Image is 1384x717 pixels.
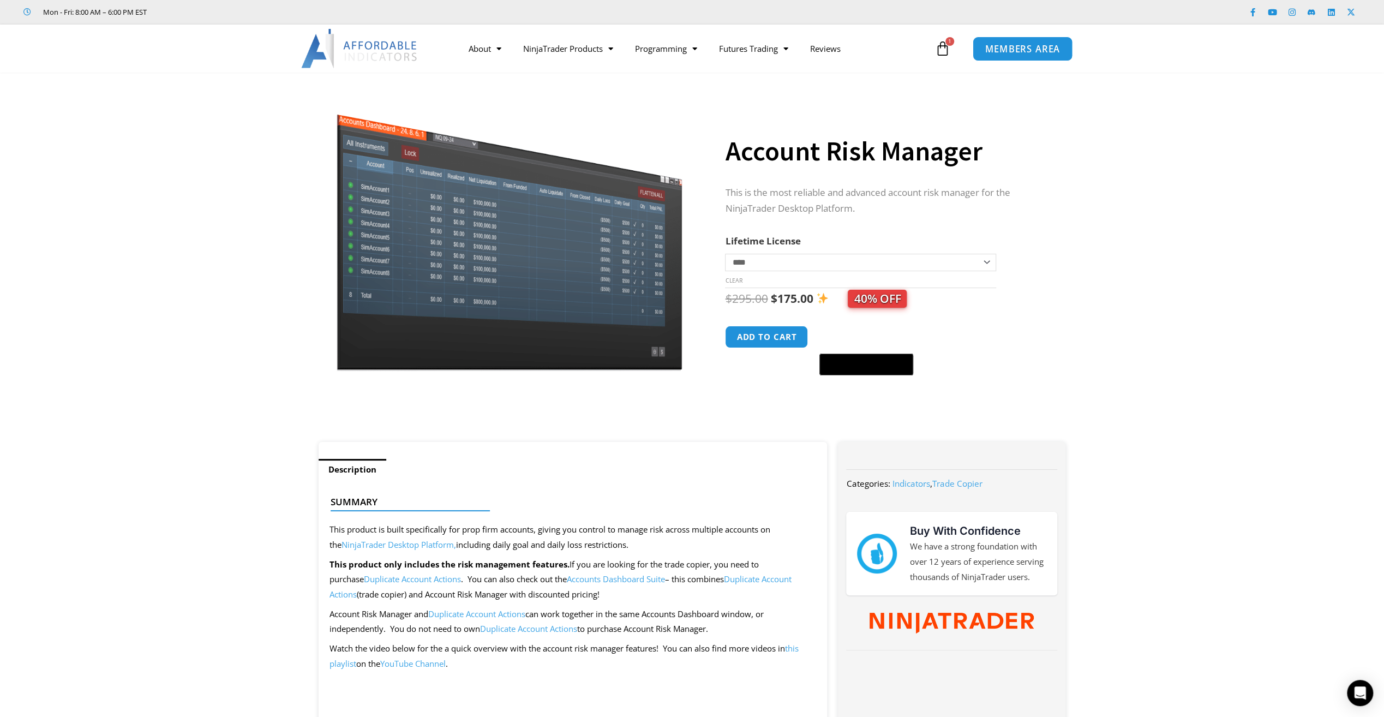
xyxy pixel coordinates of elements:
h3: Buy With Confidence [910,523,1046,539]
p: This product is built specifically for prop firm accounts, giving you control to manage risk acro... [329,522,817,553]
span: Categories: [846,478,890,489]
a: NinjaTrader Desktop Platform, [341,539,456,550]
nav: Menu [458,36,932,61]
button: Add to cart [725,326,808,348]
img: ✨ [817,292,828,304]
span: Mon - Fri: 8:00 AM – 6:00 PM EST [40,5,147,19]
p: Watch the video below for the a quick overview with the account risk manager features! You can al... [329,641,817,672]
p: Account Risk Manager and can work together in the same Accounts Dashboard window, or independentl... [329,607,817,637]
h1: Account Risk Manager [725,132,1044,170]
p: If you are looking for the trade copier, you need to purchase . You can also check out the – this... [329,557,817,603]
h4: Summary [331,497,807,507]
iframe: Customer reviews powered by Trustpilot [162,7,326,17]
bdi: 295.00 [725,291,768,306]
span: 1 [945,37,954,46]
p: We have a strong foundation with over 12 years of experience serving thousands of NinjaTrader users. [910,539,1046,585]
a: Duplicate Account Actions [428,608,525,619]
a: Clear options [725,277,742,284]
a: NinjaTrader Products [512,36,624,61]
p: This is the most reliable and advanced account risk manager for the NinjaTrader Desktop Platform. [725,185,1044,217]
span: , [892,478,982,489]
span: 40% OFF [848,290,907,308]
a: Trade Copier [932,478,982,489]
a: Duplicate Account Actions [480,623,577,634]
a: Description [319,459,386,480]
iframe: Secure express checkout frame [817,324,915,350]
img: NinjaTrader Wordmark color RGB | Affordable Indicators – NinjaTrader [870,613,1034,634]
button: Buy with GPay [819,354,913,375]
span: $ [770,291,777,306]
iframe: PayPal Message 1 [725,383,1044,392]
a: MEMBERS AREA [973,36,1073,61]
a: this playlist [329,643,799,669]
span: MEMBERS AREA [985,44,1060,53]
a: Reviews [799,36,852,61]
a: Programming [624,36,708,61]
a: Accounts Dashboard Suite [567,573,665,584]
a: About [458,36,512,61]
a: 1 [919,33,967,64]
a: Indicators [892,478,930,489]
span: $ [725,291,732,306]
strong: This product only includes the risk management features. [329,559,570,570]
img: mark thumbs good 43913 | Affordable Indicators – NinjaTrader [857,534,896,573]
a: YouTube Channel [380,658,446,669]
bdi: 175.00 [770,291,813,306]
a: Duplicate Account Actions [364,573,461,584]
label: Lifetime License [725,235,800,247]
a: Futures Trading [708,36,799,61]
img: LogoAI | Affordable Indicators – NinjaTrader [301,29,418,68]
div: Open Intercom Messenger [1347,680,1373,706]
